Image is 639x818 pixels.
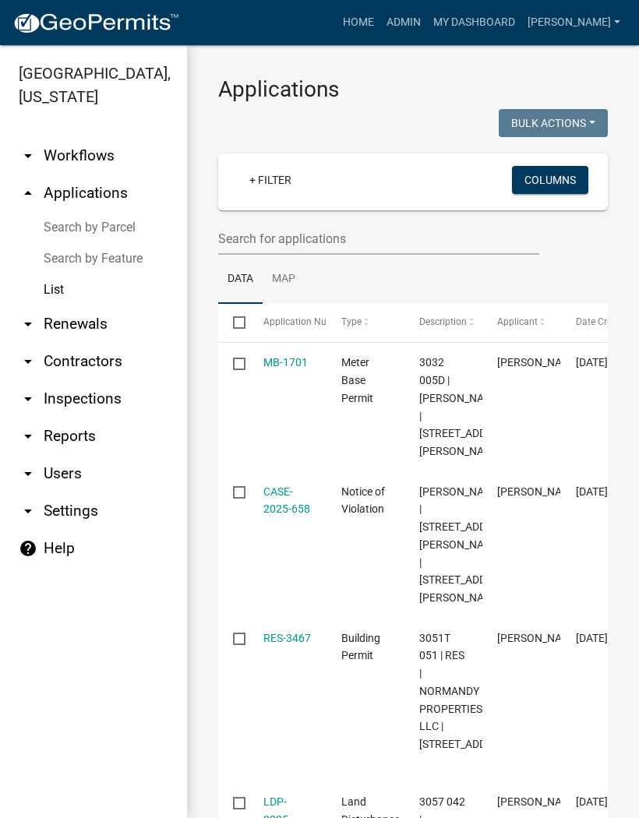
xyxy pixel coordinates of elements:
a: [PERSON_NAME] [521,8,627,37]
span: 09/17/2025 [576,356,608,368]
span: 09/17/2025 [576,632,608,644]
input: Search for applications [218,223,539,255]
span: Art Wlochowski [497,485,581,498]
a: + Filter [237,166,304,194]
datatable-header-cell: Select [218,304,248,341]
datatable-header-cell: Date Created [560,304,638,341]
i: arrow_drop_down [19,146,37,165]
span: 3051T 051 | RES | NORMANDY PROPERTIES LLC | 209 FERN DR [419,632,515,751]
i: arrow_drop_down [19,390,37,408]
span: 3032 005D | JOHN T HILL | 650 SAM HILL RD [419,356,515,457]
span: Building Permit [341,632,380,662]
span: Applicant [497,316,538,327]
a: Admin [380,8,427,37]
a: Home [337,8,380,37]
i: arrow_drop_down [19,315,37,333]
button: Bulk Actions [499,109,608,137]
span: KEVIN ECHOLS [497,795,581,808]
span: 09/17/2025 [576,485,608,498]
a: MB-1701 [263,356,308,368]
span: John T Hill [497,356,581,368]
span: Type [341,316,362,327]
h3: Applications [218,76,608,103]
a: Data [218,255,263,305]
datatable-header-cell: Type [327,304,404,341]
a: CASE-2025-658 [263,485,310,516]
a: RES-3467 [263,632,311,644]
button: Columns [512,166,588,194]
i: arrow_drop_up [19,184,37,203]
span: Notice of Violation [341,485,385,516]
span: Date Created [576,316,630,327]
span: WILLIAM J FAIN | 235 BURGESS RD | ELLIJAY, GA 30540 | 235 BURGESS RD [419,485,515,605]
datatable-header-cell: Application Number [248,304,326,341]
i: arrow_drop_down [19,352,37,371]
i: arrow_drop_down [19,427,37,446]
i: arrow_drop_down [19,464,37,483]
span: Description [419,316,467,327]
i: help [19,539,37,558]
datatable-header-cell: Applicant [482,304,560,341]
span: JOHN HRITZ [497,632,581,644]
span: Meter Base Permit [341,356,373,404]
datatable-header-cell: Description [404,304,482,341]
span: Application Number [263,316,348,327]
a: My Dashboard [427,8,521,37]
span: 09/17/2025 [576,795,608,808]
a: Map [263,255,305,305]
i: arrow_drop_down [19,502,37,520]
